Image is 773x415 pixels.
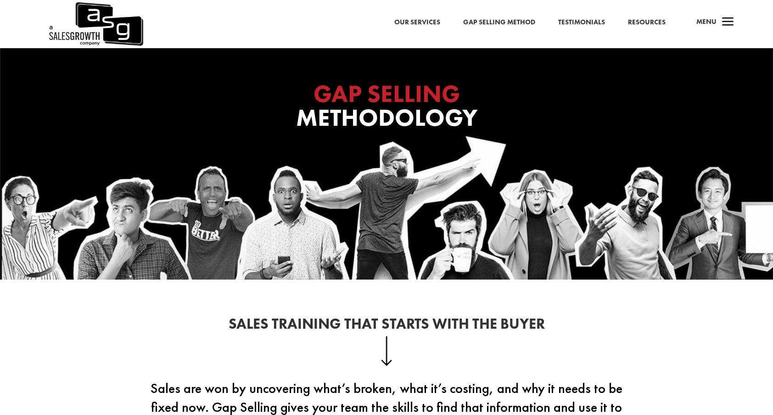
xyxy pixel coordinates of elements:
[381,336,392,365] img: down-arrow
[628,17,666,28] a: Resources
[203,82,570,135] h1: Methodology
[696,17,717,26] span: Menu
[314,78,460,109] span: GAP SELLING
[139,317,634,336] h2: Sales Training That Starts With the Buyer
[558,17,605,28] a: Testimonials
[394,17,440,28] a: Our Services
[463,17,535,28] a: Gap Selling Method
[719,13,737,32] span: a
